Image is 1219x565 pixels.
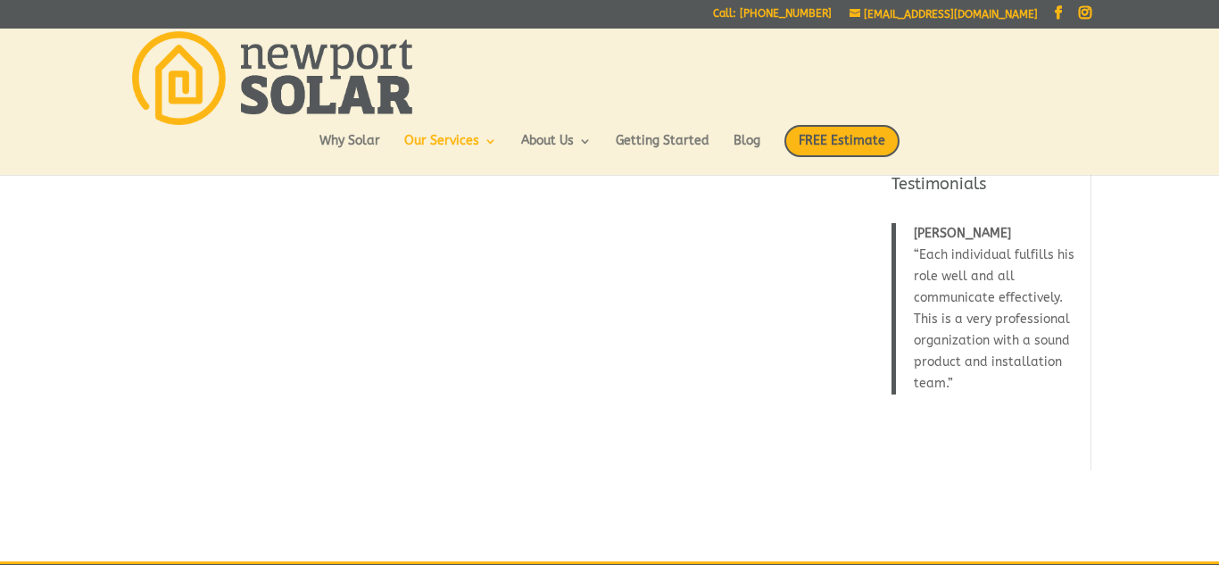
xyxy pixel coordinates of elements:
[521,135,592,165] a: About Us
[850,8,1038,21] a: [EMAIL_ADDRESS][DOMAIN_NAME]
[891,173,1080,204] h4: Testimonials
[132,31,412,125] img: Newport Solar | Solar Energy Optimized.
[891,223,1080,395] blockquote: Each individual fulfills his role well and all communicate effectively. This is a very profession...
[616,135,709,165] a: Getting Started
[914,226,1011,241] span: [PERSON_NAME]
[784,125,900,175] a: FREE Estimate
[784,125,900,157] span: FREE Estimate
[713,8,832,27] a: Call: [PHONE_NUMBER]
[404,135,497,165] a: Our Services
[319,135,380,165] a: Why Solar
[734,135,760,165] a: Blog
